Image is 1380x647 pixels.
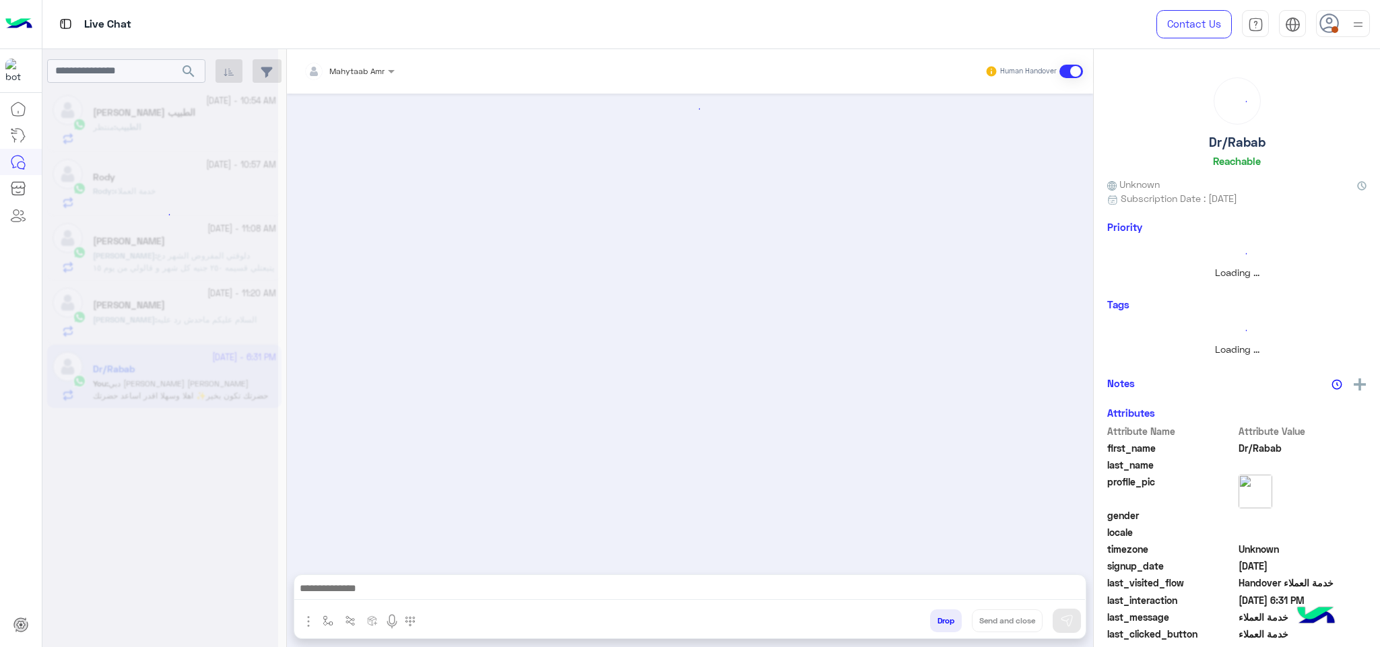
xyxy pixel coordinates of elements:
span: Loading ... [1215,343,1259,355]
span: Subscription Date : [DATE] [1121,191,1237,205]
a: Contact Us [1156,10,1232,38]
span: locale [1107,525,1236,539]
span: last_message [1107,610,1236,624]
span: last_visited_flow [1107,576,1236,590]
span: Attribute Value [1239,424,1367,438]
div: loading... [1218,81,1257,121]
span: first_name [1107,441,1236,455]
img: add [1354,378,1366,390]
span: null [1239,508,1367,522]
span: last_clicked_button [1107,627,1236,641]
small: Human Handover [1000,66,1057,77]
span: Unknown [1107,177,1160,191]
img: profile [1350,16,1367,33]
span: signup_date [1107,559,1236,573]
div: loading... [1111,242,1363,265]
img: tab [1248,17,1263,32]
span: null [1239,525,1367,539]
span: Loading ... [1215,267,1259,278]
img: create order [367,615,378,626]
span: gender [1107,508,1236,522]
img: send attachment [300,613,317,629]
h6: Priority [1107,221,1142,233]
button: Drop [930,609,962,632]
span: last_interaction [1107,593,1236,607]
p: Live Chat [84,15,131,34]
button: select flow [317,609,339,632]
span: 2025-09-22T15:31:59.063Z [1239,593,1367,607]
span: خدمة العملاء [1239,627,1367,641]
div: loading... [296,97,1085,121]
span: Attribute Name [1107,424,1236,438]
img: tab [57,15,74,32]
div: loading... [148,203,172,226]
button: Trigger scenario [339,609,362,632]
span: Handover خدمة العملاء [1239,576,1367,590]
div: loading... [1111,318,1363,342]
h5: Dr/Rabab [1209,135,1266,150]
span: profile_pic [1107,475,1236,506]
img: Trigger scenario [345,615,356,626]
img: send voice note [384,613,400,629]
img: hulul-logo.png [1292,593,1340,640]
span: timezone [1107,542,1236,556]
span: Dr/Rabab [1239,441,1367,455]
img: Logo [5,10,32,38]
img: select flow [323,615,333,626]
span: خدمة العملاء [1239,610,1367,624]
span: 2025-09-21T13:06:01.029Z [1239,559,1367,573]
img: make a call [405,616,416,627]
img: notes [1332,379,1342,390]
span: Mahytaab Amr [329,66,385,76]
span: Unknown [1239,542,1367,556]
a: tab [1242,10,1269,38]
img: tab [1285,17,1301,32]
span: last_name [1107,458,1236,472]
img: send message [1060,614,1074,627]
h6: Notes [1107,377,1135,389]
h6: Tags [1107,298,1367,310]
button: Send and close [972,609,1043,632]
h6: Attributes [1107,407,1155,419]
img: 1403182699927242 [5,59,30,83]
img: picture [1239,475,1272,508]
button: create order [362,609,384,632]
h6: Reachable [1213,155,1261,167]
